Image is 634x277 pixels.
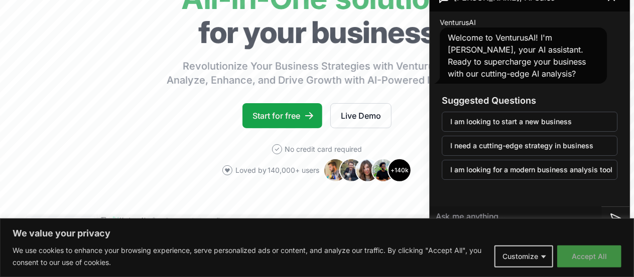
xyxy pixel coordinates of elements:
[13,227,621,239] p: We value your privacy
[440,18,476,28] span: VenturusAI
[557,245,621,267] button: Accept All
[242,103,322,128] a: Start for free
[355,158,379,182] img: Avatar 3
[323,158,347,182] img: Avatar 1
[330,103,392,128] a: Live Demo
[339,158,363,182] img: Avatar 2
[494,245,553,267] button: Customize
[442,94,617,108] h3: Suggested Questions
[448,33,586,79] span: Welcome to VenturusAI! I'm [PERSON_NAME], your AI assistant. Ready to supercharge your business w...
[371,158,396,182] img: Avatar 4
[13,244,487,268] p: We use cookies to enhance your browsing experience, serve personalized ads or content, and analyz...
[442,112,617,132] button: I am looking to start a new business
[442,160,617,180] button: I am looking for a modern business analysis tool
[442,136,617,156] button: I need a cutting-edge strategy in business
